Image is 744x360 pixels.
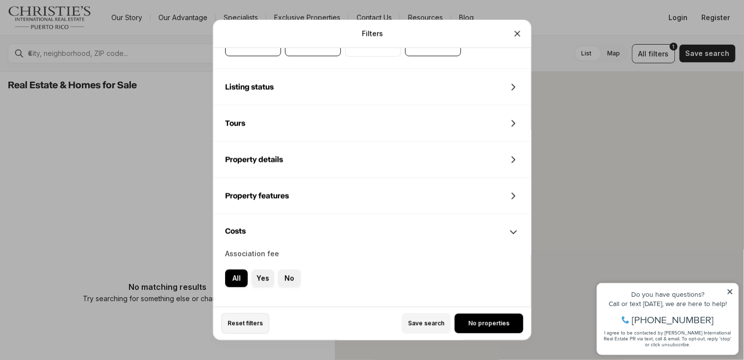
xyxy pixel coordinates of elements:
[10,22,142,29] div: Do you have questions?
[225,270,248,287] label: All
[213,250,531,307] div: Costs
[278,270,301,287] label: No
[225,250,519,258] span: Association fee
[455,314,523,334] button: No properties
[252,270,274,287] label: Yes
[10,31,142,38] div: Call or text [DATE], we are here to help!
[225,156,283,164] span: Property details
[213,215,531,250] div: Costs
[40,46,122,56] span: [PHONE_NUMBER]
[225,228,246,235] span: Costs
[508,24,527,44] button: Close
[225,192,289,200] span: Property features
[225,120,245,128] span: Tours
[12,60,140,79] span: I agree to be contacted by [PERSON_NAME] International Real Estate PR via text, call & email. To ...
[408,320,444,328] span: Save search
[213,179,531,214] div: Property features
[361,30,383,38] p: Filters
[213,142,531,178] div: Property details
[468,320,510,328] span: No properties
[221,313,269,334] button: Reset filters
[213,70,531,105] div: Listing status
[213,106,531,141] div: Tours
[225,83,274,91] span: Listing status
[402,313,451,334] button: Save search
[228,320,263,328] span: Reset filters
